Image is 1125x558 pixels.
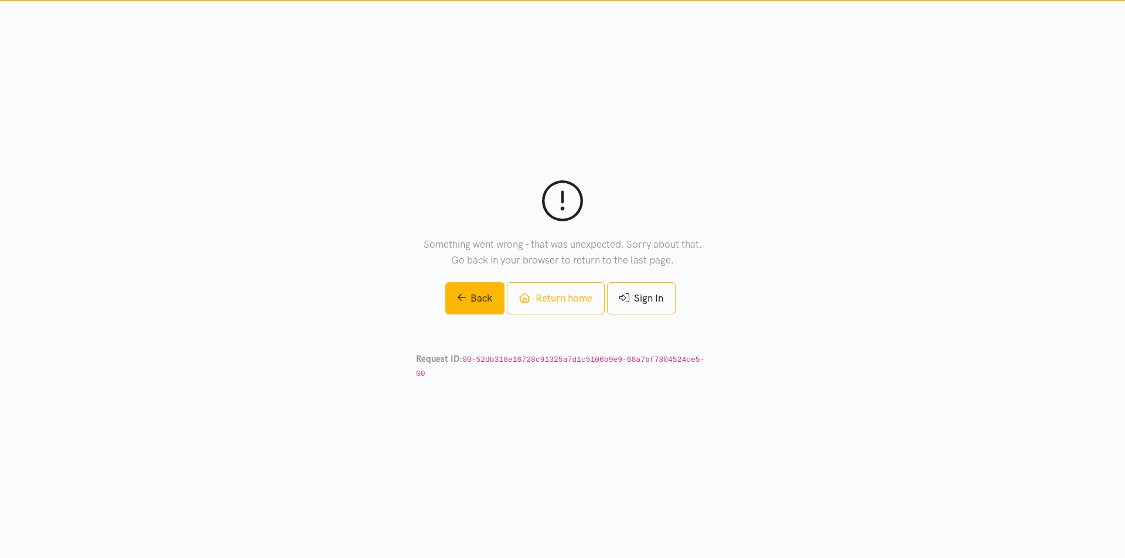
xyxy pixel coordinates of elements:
strong: Request ID: [416,354,462,364]
a: Back [445,282,505,314]
p: Something went wrong - that was unexpected. Sorry about that. Go back in your browser to return t... [416,237,709,268]
code: 00-52db318e16728c91325a7d1c5106b9e9-68a7bf7804524ce5-00 [416,355,704,378]
a: Sign In [607,282,676,314]
a: Return home [507,282,604,314]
